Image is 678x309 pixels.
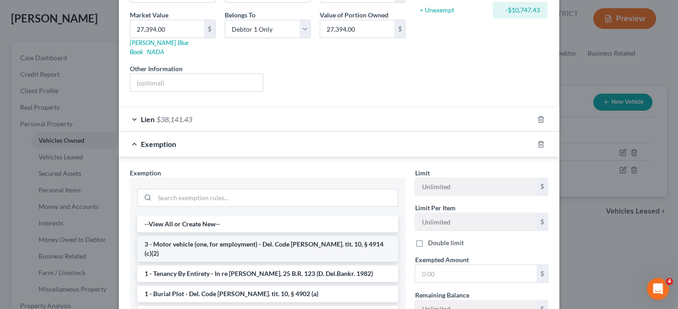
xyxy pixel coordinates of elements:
input: (optional) [130,74,263,91]
div: $ [537,265,548,282]
span: 4 [666,278,673,285]
li: 3 - Motor vehicle (one, for employment) - Del. Code [PERSON_NAME]. tit. 10, § 4914 (c)(2) [137,236,398,262]
span: Exempted Amount [415,256,468,264]
input: -- [415,213,537,230]
input: 0.00 [415,265,537,282]
span: Belongs To [225,11,256,19]
a: [PERSON_NAME] Blue Book [130,39,189,56]
div: $ [537,213,548,230]
span: Limit [415,169,429,177]
span: $38,141.43 [156,115,192,124]
label: Other Information [130,64,183,73]
label: Double limit [428,238,463,247]
div: = Unexempt [419,6,489,15]
input: Search exemption rules... [155,189,398,207]
div: $ [204,20,215,38]
div: $ [394,20,405,38]
span: Exemption [141,140,176,148]
label: Limit Per Item [415,203,455,213]
li: 1 - Burial Plot - Del. Code [PERSON_NAME]. tit. 10, § 4902 (a) [137,286,398,302]
input: 0.00 [130,20,204,38]
label: Value of Portion Owned [320,10,389,20]
span: Lien [141,115,155,124]
label: Remaining Balance [415,290,469,300]
iframe: Intercom live chat [647,278,669,300]
input: 0.00 [320,20,394,38]
div: $ [537,178,548,196]
li: --View All or Create New-- [137,216,398,232]
span: Exemption [130,169,161,177]
input: -- [415,178,537,196]
li: 1 - Tenancy By Entirety - In re [PERSON_NAME], 25 B.R. 123 (D. Del.Bankr. 1982) [137,265,398,282]
a: NADA [147,48,164,56]
div: -$10,747.43 [500,6,540,15]
label: Market Value [130,10,168,20]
